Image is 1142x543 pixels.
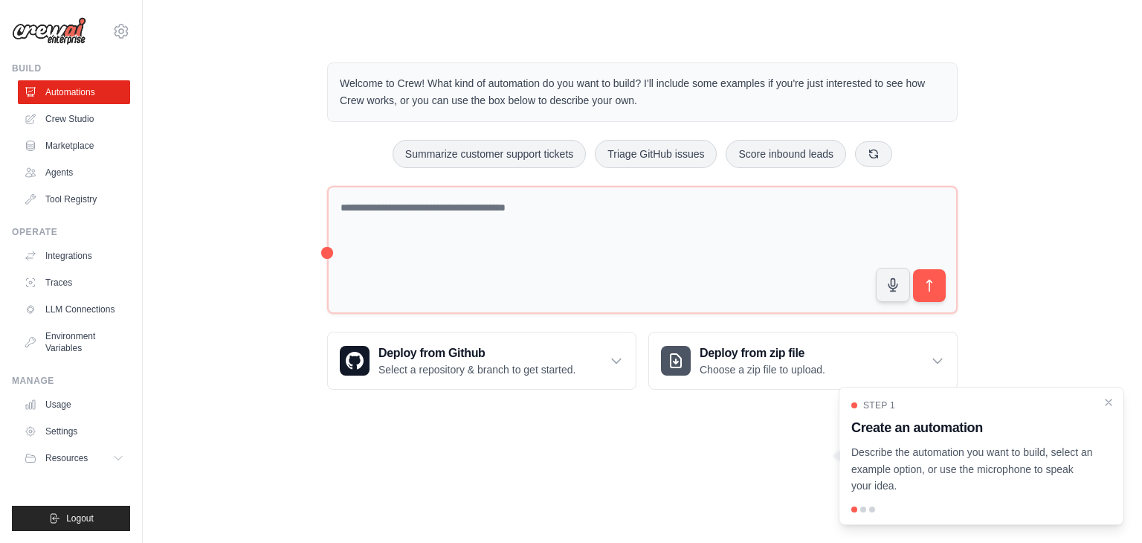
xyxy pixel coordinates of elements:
a: Automations [18,80,130,104]
a: Marketplace [18,134,130,158]
a: Agents [18,161,130,184]
span: Resources [45,452,88,464]
div: Manage [12,375,130,387]
p: Choose a zip file to upload. [700,362,825,377]
a: LLM Connections [18,298,130,321]
a: Settings [18,420,130,443]
div: Operate [12,226,130,238]
a: Tool Registry [18,187,130,211]
button: Resources [18,446,130,470]
p: Select a repository & branch to get started. [378,362,575,377]
button: Summarize customer support tickets [393,140,586,168]
span: Logout [66,513,94,524]
button: Score inbound leads [726,140,846,168]
p: Welcome to Crew! What kind of automation do you want to build? I'll include some examples if you'... [340,75,945,109]
a: Traces [18,271,130,295]
a: Usage [18,393,130,417]
span: Step 1 [863,399,895,411]
h3: Deploy from zip file [700,344,825,362]
img: Logo [12,17,86,45]
div: Build [12,62,130,74]
p: Describe the automation you want to build, select an example option, or use the microphone to spe... [851,444,1094,495]
h3: Deploy from Github [378,344,575,362]
a: Integrations [18,244,130,268]
h3: Create an automation [851,417,1094,438]
a: Crew Studio [18,107,130,131]
button: Close walkthrough [1103,396,1114,408]
button: Triage GitHub issues [595,140,717,168]
button: Logout [12,506,130,531]
a: Environment Variables [18,324,130,360]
